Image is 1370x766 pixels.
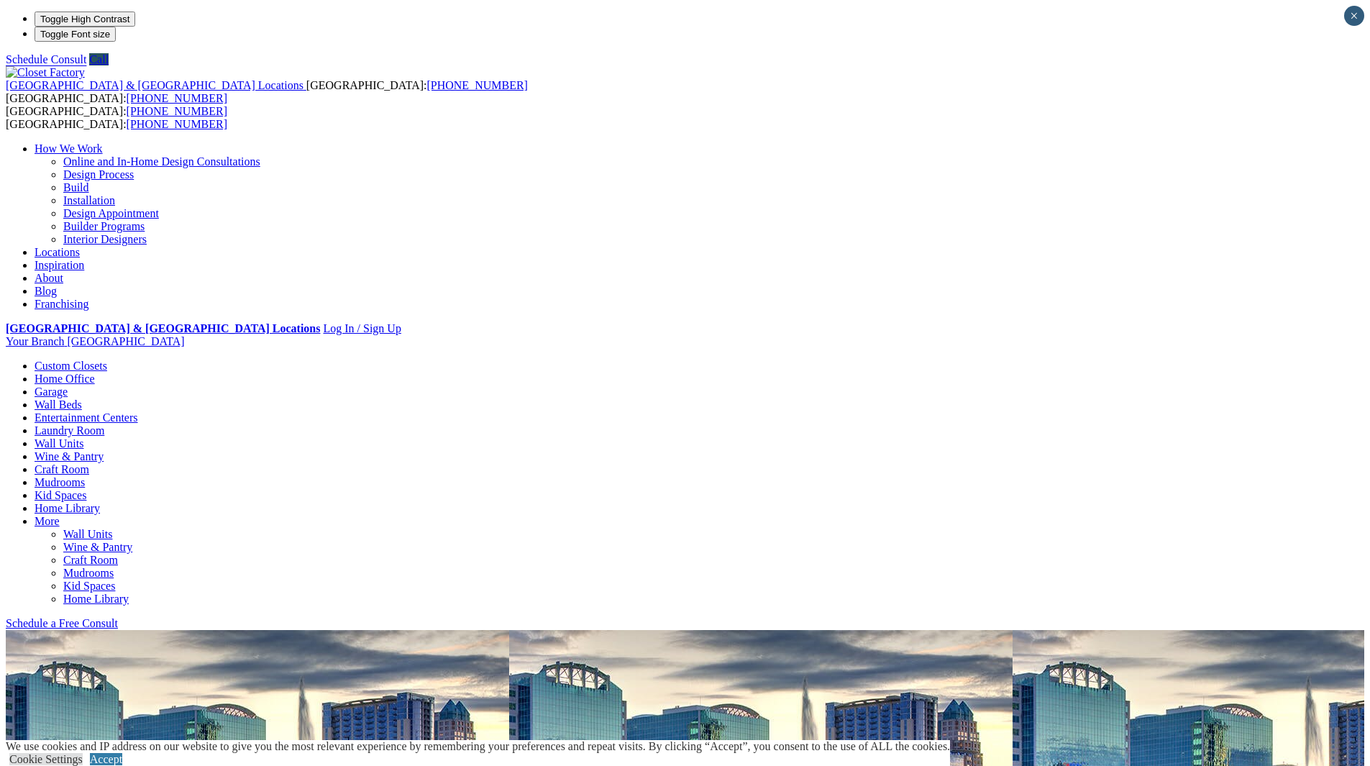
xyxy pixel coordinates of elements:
a: Online and In-Home Design Consultations [63,155,260,168]
a: Wall Units [63,528,112,540]
a: Entertainment Centers [35,411,138,424]
a: How We Work [35,142,103,155]
a: Schedule a Free Consult (opens a dropdown menu) [6,617,118,629]
span: [GEOGRAPHIC_DATA] & [GEOGRAPHIC_DATA] Locations [6,79,303,91]
span: [GEOGRAPHIC_DATA] [67,335,184,347]
a: Inspiration [35,259,84,271]
a: Home Office [35,373,95,385]
button: Toggle Font size [35,27,116,42]
a: Your Branch [GEOGRAPHIC_DATA] [6,335,185,347]
a: Garage [35,386,68,398]
a: Home Library [63,593,129,605]
a: Installation [63,194,115,206]
a: Accept [90,753,122,765]
a: Laundry Room [35,424,104,437]
a: Craft Room [63,554,118,566]
a: Wall Units [35,437,83,450]
a: Mudrooms [35,476,85,488]
button: Close [1344,6,1364,26]
a: Log In / Sign Up [323,322,401,334]
a: Design Appointment [63,207,159,219]
span: Toggle Font size [40,29,110,40]
a: [PHONE_NUMBER] [127,118,227,130]
a: Wall Beds [35,398,82,411]
a: Custom Closets [35,360,107,372]
a: Schedule Consult [6,53,86,65]
a: Home Library [35,502,100,514]
a: Interior Designers [63,233,147,245]
span: [GEOGRAPHIC_DATA]: [GEOGRAPHIC_DATA]: [6,105,227,130]
span: Toggle High Contrast [40,14,129,24]
a: [PHONE_NUMBER] [127,105,227,117]
a: Builder Programs [63,220,145,232]
a: Blog [35,285,57,297]
a: [GEOGRAPHIC_DATA] & [GEOGRAPHIC_DATA] Locations [6,79,306,91]
a: Locations [35,246,80,258]
a: Design Process [63,168,134,181]
a: [PHONE_NUMBER] [426,79,527,91]
a: Wine & Pantry [63,541,132,553]
a: Build [63,181,89,193]
a: Call [89,53,109,65]
a: Wine & Pantry [35,450,104,462]
span: [GEOGRAPHIC_DATA]: [GEOGRAPHIC_DATA]: [6,79,528,104]
a: [PHONE_NUMBER] [127,92,227,104]
a: Kid Spaces [63,580,115,592]
button: Toggle High Contrast [35,12,135,27]
a: Cookie Settings [9,753,83,765]
span: Your Branch [6,335,64,347]
a: About [35,272,63,284]
div: We use cookies and IP address on our website to give you the most relevant experience by remember... [6,740,950,753]
a: Kid Spaces [35,489,86,501]
a: Craft Room [35,463,89,475]
a: More menu text will display only on big screen [35,515,60,527]
img: Closet Factory [6,66,85,79]
a: Mudrooms [63,567,114,579]
a: [GEOGRAPHIC_DATA] & [GEOGRAPHIC_DATA] Locations [6,322,320,334]
a: Franchising [35,298,89,310]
